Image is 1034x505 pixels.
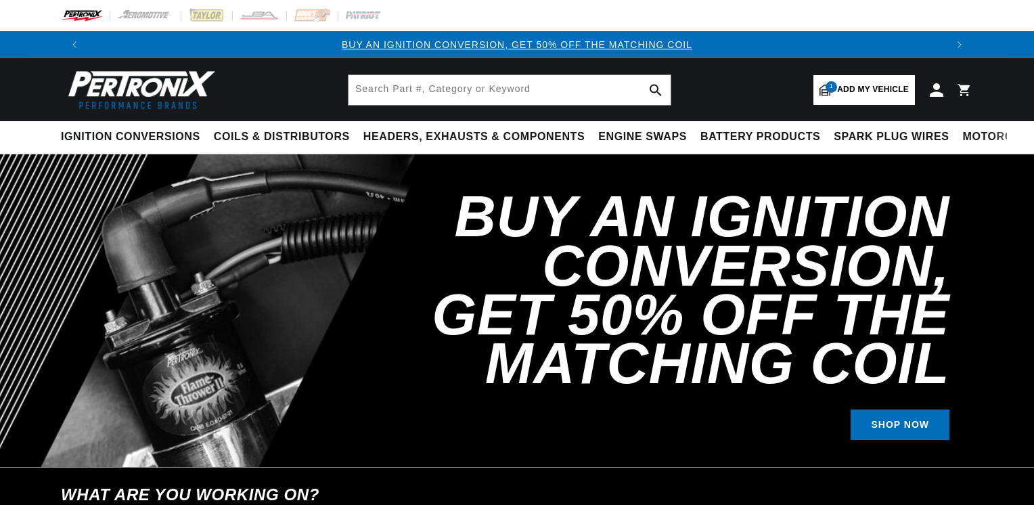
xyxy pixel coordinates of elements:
[851,410,949,440] a: SHOP NOW
[27,31,1007,58] slideshow-component: Translation missing: en.sections.announcements.announcement_bar
[371,192,949,388] h2: Buy an Ignition Conversion, Get 50% off the Matching Coil
[342,39,692,50] a: BUY AN IGNITION CONVERSION, GET 50% OFF THE MATCHING COIL
[598,130,687,144] span: Engine Swaps
[694,121,827,153] summary: Battery Products
[349,75,671,105] input: Search Part #, Category or Keyword
[61,121,207,153] summary: Ignition Conversions
[214,130,350,144] span: Coils & Distributors
[946,31,973,58] button: Translation missing: en.sections.announcements.next_announcement
[827,121,956,153] summary: Spark Plug Wires
[591,121,694,153] summary: Engine Swaps
[207,121,357,153] summary: Coils & Distributors
[826,81,837,93] span: 1
[700,130,820,144] span: Battery Products
[61,130,200,144] span: Ignition Conversions
[61,66,217,113] img: Pertronix
[88,37,946,52] div: 1 of 3
[363,130,585,144] span: Headers, Exhausts & Components
[813,75,915,105] a: 1Add my vehicle
[88,37,946,52] div: Announcement
[837,83,909,96] span: Add my vehicle
[641,75,671,105] button: search button
[61,31,88,58] button: Translation missing: en.sections.announcements.previous_announcement
[357,121,591,153] summary: Headers, Exhausts & Components
[834,130,949,144] span: Spark Plug Wires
